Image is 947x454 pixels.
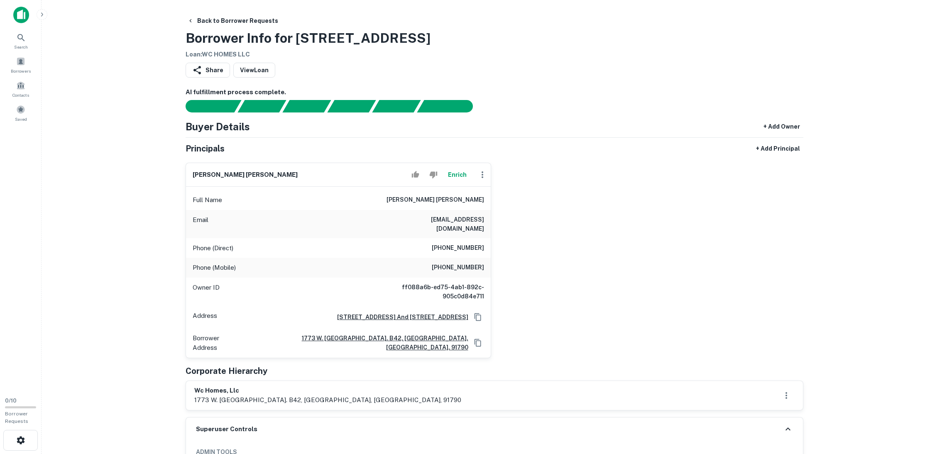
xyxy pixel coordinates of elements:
div: AI fulfillment process complete. [417,100,483,112]
div: Documents found, AI parsing details... [282,100,331,112]
h6: [PHONE_NUMBER] [432,263,484,273]
a: 1773 w. [GEOGRAPHIC_DATA]. b42, [GEOGRAPHIC_DATA], [GEOGRAPHIC_DATA], 91790 [242,334,468,352]
p: Phone (Mobile) [193,263,236,273]
a: ViewLoan [233,63,275,78]
h6: [PHONE_NUMBER] [432,243,484,253]
p: Owner ID [193,283,220,301]
button: Back to Borrower Requests [184,13,281,28]
h6: ff088a6b-ed75-4ab1-892c-905c0d84e711 [384,283,484,301]
p: 1773 w. [GEOGRAPHIC_DATA]. b42, [GEOGRAPHIC_DATA], [GEOGRAPHIC_DATA], 91790 [194,395,461,405]
p: Email [193,215,208,233]
a: [STREET_ADDRESS] And [STREET_ADDRESS] [330,312,468,322]
h6: Loan : WC HOMES LLC [186,50,431,59]
img: capitalize-icon.png [13,7,29,23]
a: Saved [2,102,39,124]
a: Borrowers [2,54,39,76]
span: Borrowers [11,68,31,74]
div: Principals found, still searching for contact information. This may take time... [372,100,421,112]
h3: Borrower Info for [STREET_ADDRESS] [186,28,431,48]
button: Enrich [444,166,471,183]
button: Accept [408,166,423,183]
h6: Superuser Controls [196,425,257,434]
a: Search [2,29,39,52]
h5: Corporate Hierarchy [186,365,267,377]
h6: [PERSON_NAME] [PERSON_NAME] [387,195,484,205]
span: Borrower Requests [5,411,28,424]
button: + Add Principal [753,141,803,156]
button: Copy Address [472,337,484,349]
button: Reject [426,166,440,183]
span: Search [14,44,28,50]
span: Saved [15,116,27,122]
p: Address [193,311,217,323]
button: + Add Owner [760,119,803,134]
h4: Buyer Details [186,119,250,134]
div: Principals found, AI now looking for contact information... [327,100,376,112]
h6: [EMAIL_ADDRESS][DOMAIN_NAME] [384,215,484,233]
div: Your request is received and processing... [237,100,286,112]
h5: Principals [186,142,225,155]
h6: AI fulfillment process complete. [186,88,803,97]
button: Copy Address [472,311,484,323]
p: Phone (Direct) [193,243,233,253]
h6: [PERSON_NAME] [PERSON_NAME] [193,170,298,180]
button: Share [186,63,230,78]
p: Full Name [193,195,222,205]
iframe: Chat Widget [905,388,947,427]
a: Contacts [2,78,39,100]
h6: wc homes, llc [194,386,461,395]
span: Contacts [12,92,29,98]
p: Borrower Address [193,333,240,353]
span: 0 / 10 [5,398,17,404]
div: Sending borrower request to AI... [176,100,238,112]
